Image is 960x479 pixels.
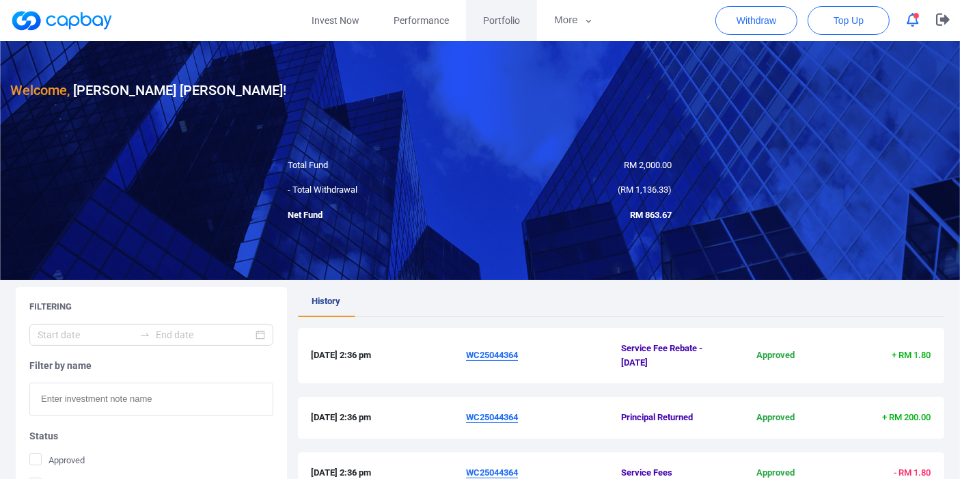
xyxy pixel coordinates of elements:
[892,350,931,360] span: + RM 1.80
[29,301,72,313] h5: Filtering
[10,79,286,101] h3: [PERSON_NAME] [PERSON_NAME] !
[715,6,797,35] button: Withdraw
[621,184,669,195] span: RM 1,136.33
[724,348,827,363] span: Approved
[278,183,480,197] div: - Total Withdrawal
[483,13,520,28] span: Portfolio
[808,6,890,35] button: Top Up
[724,411,827,425] span: Approved
[631,210,672,220] span: RM 863.67
[466,350,518,360] u: WC25044364
[29,453,85,467] span: Approved
[625,160,672,170] span: RM 2,000.00
[621,342,724,370] span: Service Fee Rebate - [DATE]
[394,13,449,28] span: Performance
[480,183,683,197] div: ( )
[29,430,273,442] h5: Status
[621,411,724,425] span: Principal Returned
[466,412,518,422] u: WC25044364
[38,327,134,342] input: Start date
[139,329,150,340] span: to
[278,208,480,223] div: Net Fund
[894,467,931,478] span: - RM 1.80
[312,348,467,363] span: [DATE] 2:36 pm
[834,14,864,27] span: Top Up
[312,296,341,306] span: History
[10,82,70,98] span: Welcome,
[466,467,518,478] u: WC25044364
[312,411,467,425] span: [DATE] 2:36 pm
[278,159,480,173] div: Total Fund
[882,412,931,422] span: + RM 200.00
[29,383,273,416] input: Enter investment note name
[139,329,150,340] span: swap-right
[29,359,273,372] h5: Filter by name
[156,327,252,342] input: End date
